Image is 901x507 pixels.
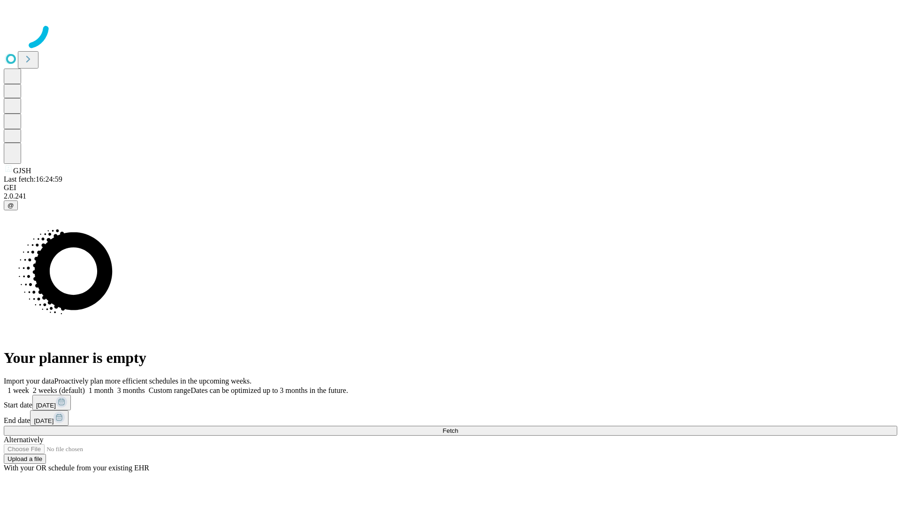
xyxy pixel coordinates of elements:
[54,377,252,385] span: Proactively plan more efficient schedules in the upcoming weeks.
[4,184,897,192] div: GEI
[4,175,62,183] span: Last fetch: 16:24:59
[4,377,54,385] span: Import your data
[149,386,191,394] span: Custom range
[4,395,897,410] div: Start date
[8,202,14,209] span: @
[117,386,145,394] span: 3 months
[4,426,897,436] button: Fetch
[34,417,53,424] span: [DATE]
[30,410,69,426] button: [DATE]
[4,192,897,200] div: 2.0.241
[13,167,31,175] span: GJSH
[36,402,56,409] span: [DATE]
[33,386,85,394] span: 2 weeks (default)
[4,436,43,444] span: Alternatively
[4,410,897,426] div: End date
[4,349,897,367] h1: Your planner is empty
[443,427,458,434] span: Fetch
[191,386,348,394] span: Dates can be optimized up to 3 months in the future.
[4,464,149,472] span: With your OR schedule from your existing EHR
[4,454,46,464] button: Upload a file
[8,386,29,394] span: 1 week
[32,395,71,410] button: [DATE]
[4,200,18,210] button: @
[89,386,114,394] span: 1 month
